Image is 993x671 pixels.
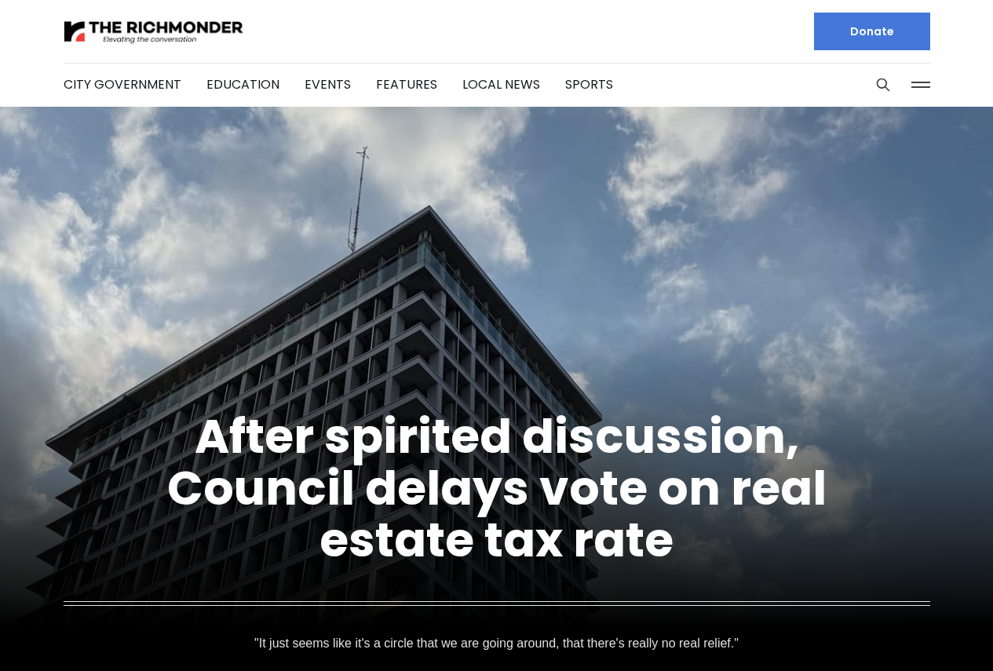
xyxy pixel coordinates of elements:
iframe: portal-trigger [601,594,993,671]
p: "It just seems like it's a circle that we are going around, that there's really no real relief." [239,633,754,655]
a: Donate [814,13,930,50]
a: Local News [462,75,540,93]
a: City Government [64,75,181,93]
a: Sports [565,75,613,93]
a: Features [376,75,437,93]
button: Search this site [871,73,895,97]
a: Events [305,75,351,93]
a: After spirited discussion, Council delays vote on real estate tax rate [167,403,827,573]
img: The Richmonder [64,18,244,46]
a: Education [206,75,279,93]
